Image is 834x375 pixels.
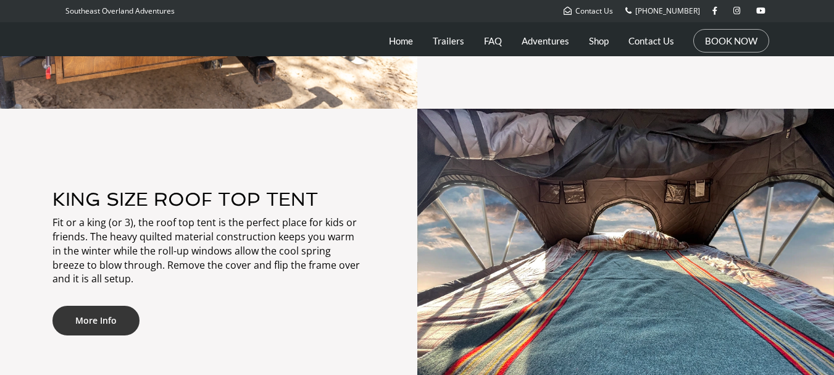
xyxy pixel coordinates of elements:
a: Trailers [433,25,464,56]
a: BOOK NOW [705,35,757,47]
a: Shop [589,25,609,56]
p: Fit or a king (or 3), the roof top tent is the perfect place for kids or friends. The heavy quilt... [52,216,365,286]
span: Contact Us [575,6,613,16]
a: FAQ [484,25,502,56]
p: Southeast Overland Adventures [65,3,175,19]
a: [PHONE_NUMBER] [625,6,700,16]
span: [PHONE_NUMBER] [635,6,700,16]
a: Adventures [522,25,569,56]
a: Home [389,25,413,56]
h3: KING SIZE ROOF TOP TENT [52,189,365,209]
a: Contact Us [628,25,674,56]
a: Contact Us [564,6,613,16]
a: More Info [52,306,140,335]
